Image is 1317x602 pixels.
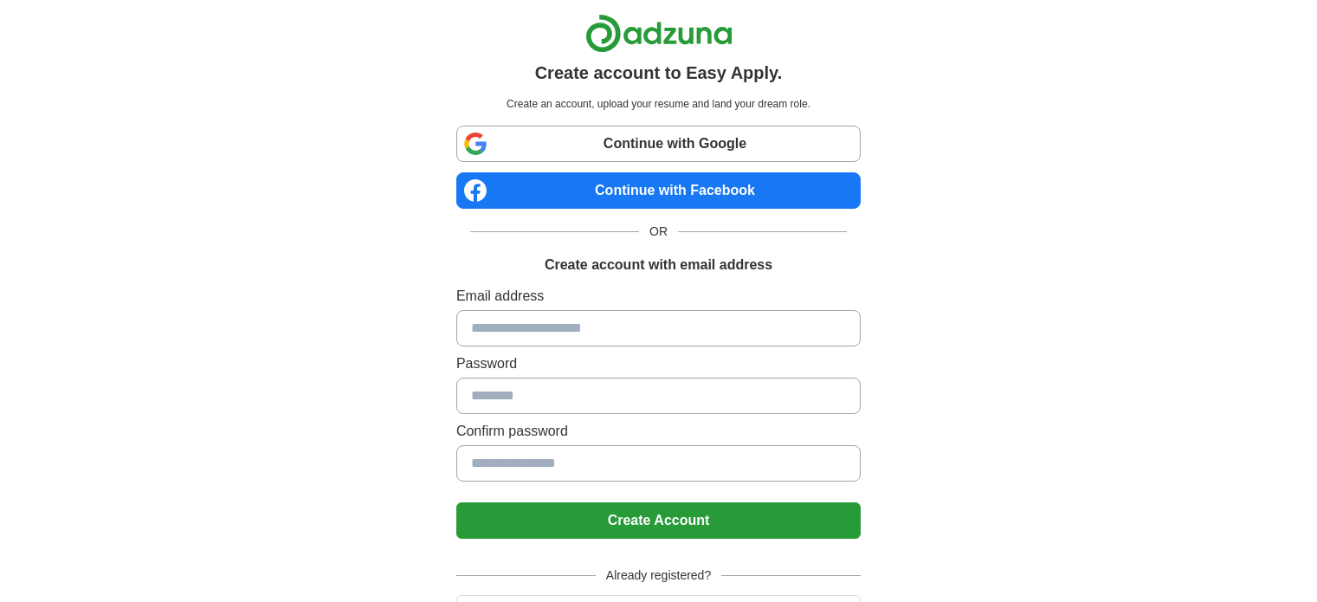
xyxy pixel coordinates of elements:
p: Create an account, upload your resume and land your dream role. [460,96,857,112]
label: Email address [456,286,861,307]
label: Password [456,353,861,374]
h1: Create account with email address [545,255,772,275]
h1: Create account to Easy Apply. [535,60,783,86]
a: Continue with Google [456,126,861,162]
img: Adzuna logo [585,14,733,53]
span: OR [639,223,678,241]
span: Already registered? [596,566,721,585]
label: Confirm password [456,421,861,442]
button: Create Account [456,502,861,539]
a: Continue with Facebook [456,172,861,209]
